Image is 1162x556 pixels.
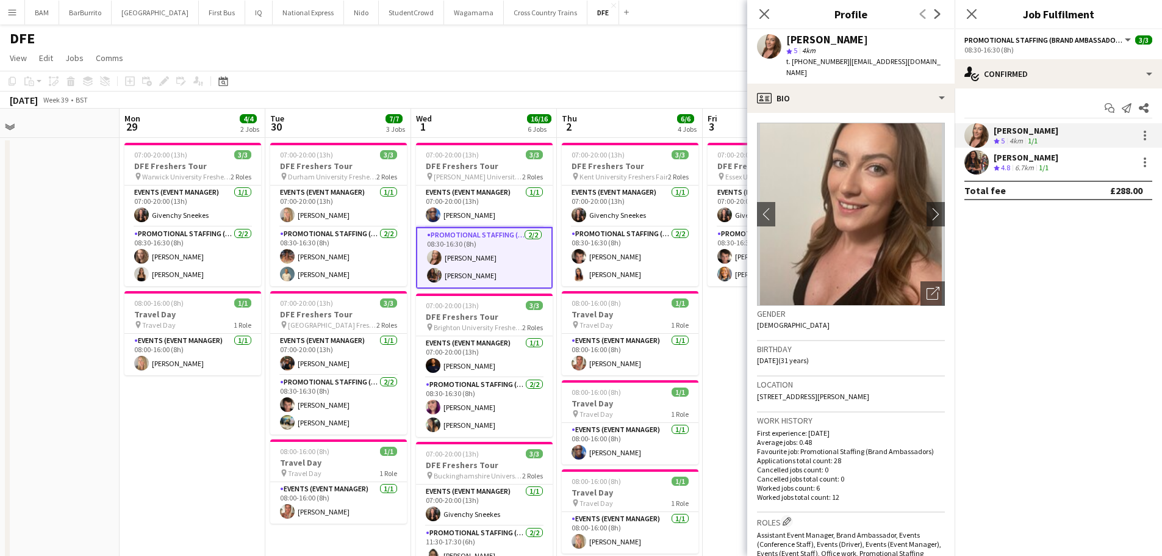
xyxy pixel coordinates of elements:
p: Cancelled jobs count: 0 [757,465,945,474]
span: 30 [268,120,284,134]
span: 3/3 [526,449,543,458]
span: 5 [1001,136,1005,145]
app-job-card: 08:00-16:00 (8h)1/1Travel Day Travel Day1 RoleEvents (Event Manager)1/108:00-16:00 (8h)[PERSON_NAME] [562,380,698,464]
span: 08:00-16:00 (8h) [134,298,184,308]
app-job-card: 08:00-16:00 (8h)1/1Travel Day Travel Day1 RoleEvents (Event Manager)1/108:00-16:00 (8h)[PERSON_NAME] [270,439,407,524]
span: Thu [562,113,577,124]
span: 3/3 [1135,35,1152,45]
span: Durham University Freshers Fair [288,172,376,181]
app-card-role: Events (Event Manager)1/107:00-20:00 (13h)Givenchy Sneekes [708,186,844,227]
p: Average jobs: 0.48 [757,438,945,447]
h3: Location [757,379,945,390]
app-card-role: Events (Event Manager)1/107:00-20:00 (13h)Givenchy Sneekes [562,186,698,227]
div: 4 Jobs [678,125,697,134]
span: 3 [706,120,717,134]
app-job-card: 08:00-16:00 (8h)1/1Travel Day Travel Day1 RoleEvents (Event Manager)1/108:00-16:00 (8h)[PERSON_NAME] [562,469,698,554]
span: 3/3 [380,150,397,159]
span: 3/3 [234,150,251,159]
app-card-role: Promotional Staffing (Brand Ambassadors)2/208:30-16:30 (8h)[PERSON_NAME][PERSON_NAME] [270,227,407,286]
h3: Travel Day [562,309,698,320]
span: 1 [414,120,432,134]
div: BST [76,95,88,104]
app-card-role: Promotional Staffing (Brand Ambassadors)2/208:30-16:30 (8h)[PERSON_NAME][PERSON_NAME] [270,375,407,435]
div: 2 Jobs [240,125,259,134]
h3: Job Fulfilment [955,6,1162,22]
span: 6/6 [677,114,694,123]
div: 6.7km [1013,163,1036,173]
span: Buckinghamshire University Freshers Fair [434,471,522,480]
span: Tue [270,113,284,124]
img: Crew avatar or photo [757,123,945,306]
a: Edit [34,50,58,66]
span: Travel Day [579,320,613,330]
app-job-card: 07:00-20:00 (13h)3/3DFE Freshers Tour Durham University Freshers Fair2 RolesEvents (Event Manager... [270,143,407,286]
div: 08:30-16:30 (8h) [964,45,1152,54]
app-card-role: Events (Event Manager)1/108:00-16:00 (8h)[PERSON_NAME] [124,334,261,375]
span: [PERSON_NAME] University Freshers Fair [434,172,522,181]
app-card-role: Events (Event Manager)1/107:00-20:00 (13h)[PERSON_NAME] [270,334,407,375]
h1: DFE [10,29,35,48]
span: Mon [124,113,140,124]
span: Brighton University Freshers Fair [434,323,522,332]
app-job-card: 08:00-16:00 (8h)1/1Travel Day Travel Day1 RoleEvents (Event Manager)1/108:00-16:00 (8h)[PERSON_NAME] [124,291,261,375]
p: First experience: [DATE] [757,428,945,438]
span: 07:00-20:00 (13h) [280,298,333,308]
app-card-role: Promotional Staffing (Brand Ambassadors)2/208:30-16:30 (8h)[PERSON_NAME][PERSON_NAME] [562,227,698,286]
app-card-role: Promotional Staffing (Brand Ambassadors)2/208:30-16:30 (8h)[PERSON_NAME][PERSON_NAME] [708,227,844,286]
span: 1 Role [379,469,397,478]
app-job-card: 07:00-20:00 (13h)3/3DFE Freshers Tour Brighton University Freshers Fair2 RolesEvents (Event Manag... [416,294,553,437]
span: 3/3 [526,301,543,310]
button: First Bus [199,1,245,24]
button: Promotional Staffing (Brand Ambassadors) [964,35,1133,45]
app-card-role: Events (Event Manager)1/107:00-20:00 (13h)Givenchy Sneekes [416,485,553,526]
span: 29 [123,120,140,134]
span: 4.8 [1001,163,1010,172]
div: 6 Jobs [528,125,551,134]
h3: DFE Freshers Tour [416,311,553,322]
span: 3/3 [526,150,543,159]
span: 07:00-20:00 (13h) [426,150,479,159]
span: 08:00-16:00 (8h) [572,388,621,397]
button: [GEOGRAPHIC_DATA] [112,1,199,24]
h3: Travel Day [562,398,698,409]
span: 2 Roles [231,172,251,181]
a: Comms [91,50,128,66]
span: 07:00-20:00 (13h) [426,449,479,458]
h3: Travel Day [124,309,261,320]
p: Favourite job: Promotional Staffing (Brand Ambassadors) [757,447,945,456]
app-card-role: Promotional Staffing (Brand Ambassadors)2/208:30-16:30 (8h)[PERSON_NAME][PERSON_NAME] [416,227,553,289]
span: Travel Day [142,320,176,330]
h3: DFE Freshers Tour [416,460,553,471]
button: BarBurrito [59,1,112,24]
h3: Travel Day [562,487,698,498]
span: 2 Roles [376,172,397,181]
h3: Roles [757,515,945,528]
span: 1/1 [672,477,689,486]
span: [DEMOGRAPHIC_DATA] [757,320,830,330]
h3: DFE Freshers Tour [562,161,698,171]
span: Travel Day [579,410,613,419]
div: Confirmed [955,59,1162,88]
div: [PERSON_NAME] [994,125,1058,136]
h3: DFE Freshers Tour [124,161,261,171]
h3: Birthday [757,344,945,355]
app-job-card: 07:00-20:00 (13h)3/3DFE Freshers Tour Kent University Freshers Fair2 RolesEvents (Event Manager)1... [562,143,698,286]
span: 07:00-20:00 (13h) [134,150,187,159]
app-card-role: Events (Event Manager)1/108:00-16:00 (8h)[PERSON_NAME] [562,334,698,375]
h3: Travel Day [270,457,407,468]
app-job-card: 07:00-20:00 (13h)3/3DFE Freshers Tour [GEOGRAPHIC_DATA] Freshers Fair2 RolesEvents (Event Manager... [270,291,407,435]
span: Travel Day [288,469,321,478]
app-job-card: 07:00-20:00 (13h)3/3DFE Freshers Tour [PERSON_NAME] University Freshers Fair2 RolesEvents (Event ... [416,143,553,289]
h3: Profile [747,6,955,22]
app-card-role: Events (Event Manager)1/108:00-16:00 (8h)[PERSON_NAME] [562,423,698,464]
span: 1/1 [380,447,397,456]
span: 4/4 [240,114,257,123]
span: 07:00-20:00 (13h) [572,150,625,159]
span: 07:00-20:00 (13h) [280,150,333,159]
span: 07:00-20:00 (13h) [717,150,770,159]
span: 1/1 [234,298,251,308]
div: Open photos pop-in [920,281,945,306]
